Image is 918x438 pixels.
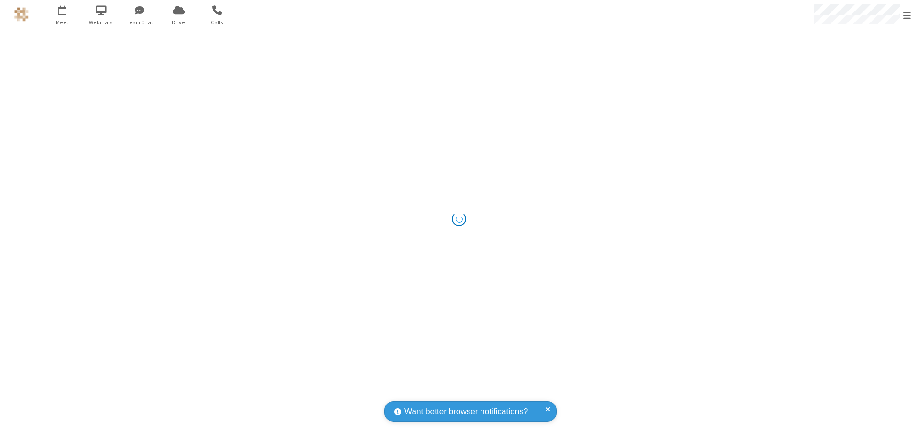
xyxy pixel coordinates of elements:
[161,18,197,27] span: Drive
[199,18,235,27] span: Calls
[404,405,528,418] span: Want better browser notifications?
[122,18,158,27] span: Team Chat
[83,18,119,27] span: Webinars
[44,18,80,27] span: Meet
[14,7,29,22] img: QA Selenium DO NOT DELETE OR CHANGE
